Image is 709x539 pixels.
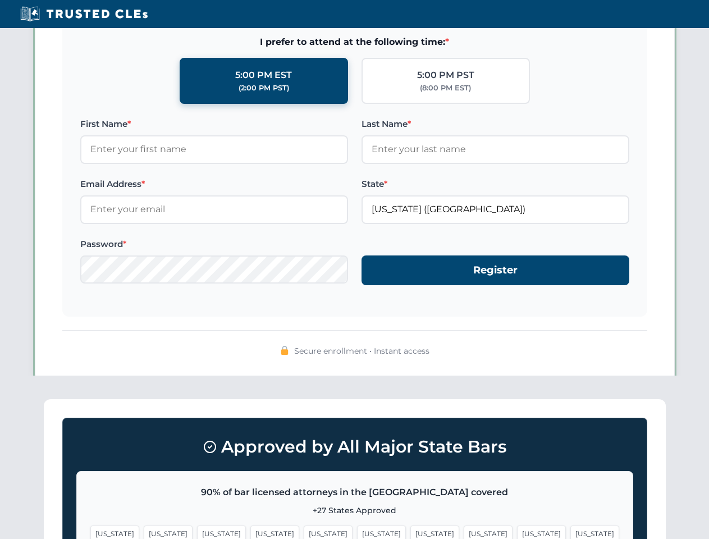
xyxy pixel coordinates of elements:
[80,35,629,49] span: I prefer to attend at the following time:
[420,83,471,94] div: (8:00 PM EST)
[417,68,474,83] div: 5:00 PM PST
[80,135,348,163] input: Enter your first name
[80,117,348,131] label: First Name
[294,345,429,357] span: Secure enrollment • Instant access
[362,255,629,285] button: Register
[362,195,629,223] input: Florida (FL)
[80,237,348,251] label: Password
[76,432,633,462] h3: Approved by All Major State Bars
[362,135,629,163] input: Enter your last name
[90,504,619,517] p: +27 States Approved
[362,177,629,191] label: State
[80,177,348,191] label: Email Address
[280,346,289,355] img: 🔒
[235,68,292,83] div: 5:00 PM EST
[239,83,289,94] div: (2:00 PM PST)
[17,6,151,22] img: Trusted CLEs
[90,485,619,500] p: 90% of bar licensed attorneys in the [GEOGRAPHIC_DATA] covered
[362,117,629,131] label: Last Name
[80,195,348,223] input: Enter your email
